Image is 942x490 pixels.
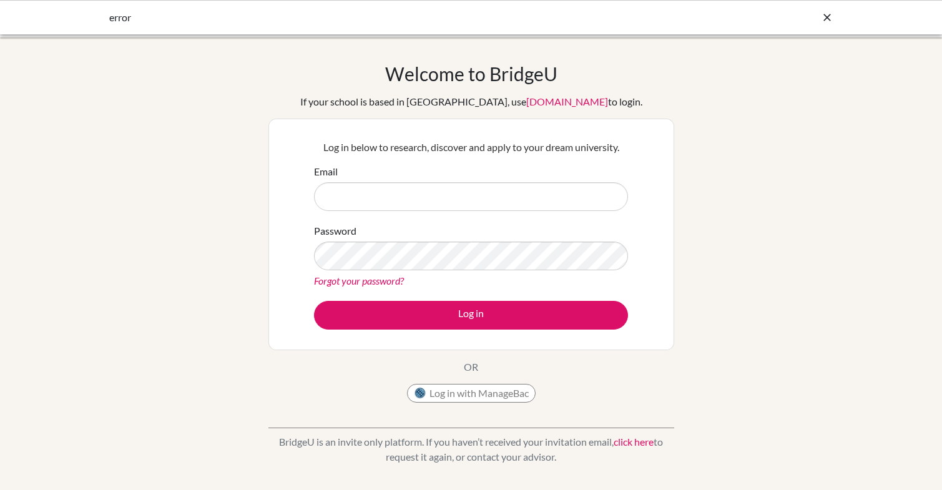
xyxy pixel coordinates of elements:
label: Email [314,164,338,179]
a: [DOMAIN_NAME] [526,96,608,107]
p: OR [464,360,478,375]
a: click here [614,436,654,448]
button: Log in [314,301,628,330]
p: Log in below to research, discover and apply to your dream university. [314,140,628,155]
div: error [109,10,646,25]
a: Forgot your password? [314,275,404,287]
button: Log in with ManageBac [407,384,536,403]
h1: Welcome to BridgeU [385,62,557,85]
p: BridgeU is an invite only platform. If you haven’t received your invitation email, to request it ... [268,434,674,464]
div: If your school is based in [GEOGRAPHIC_DATA], use to login. [300,94,642,109]
label: Password [314,223,356,238]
